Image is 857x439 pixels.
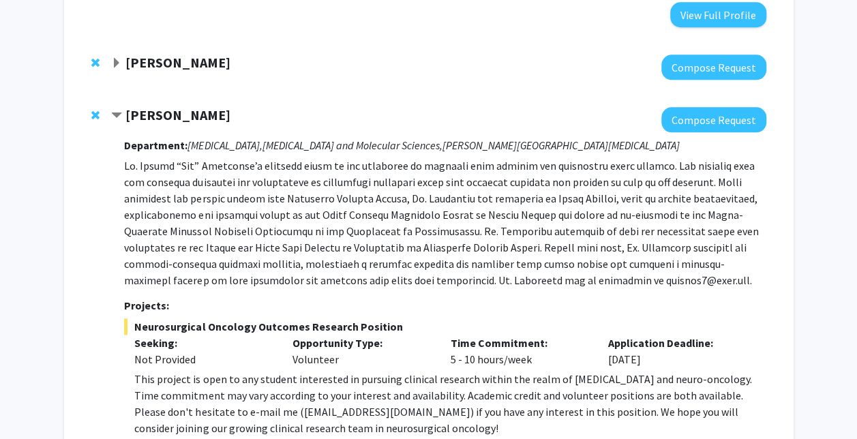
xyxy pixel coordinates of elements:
[661,55,766,80] button: Compose Request to Fenan Rassu
[598,335,756,367] div: [DATE]
[661,107,766,132] button: Compose Request to Raj Mukherjee
[125,54,230,71] strong: [PERSON_NAME]
[262,138,442,152] i: [MEDICAL_DATA] and Molecular Sciences,
[442,138,679,152] i: [PERSON_NAME][GEOGRAPHIC_DATA][MEDICAL_DATA]
[91,110,100,121] span: Remove Raj Mukherjee from bookmarks
[124,318,766,335] span: Neurosurgical Oncology Outcomes Research Position
[670,2,766,27] button: View Full Profile
[124,299,169,312] strong: Projects:
[111,58,122,69] span: Expand Fenan Rassu Bookmark
[124,138,187,152] strong: Department:
[124,157,766,288] p: Lo. Ipsumd “Sit” Ametconse’a elitsedd eiusm te inc utlaboree do magnaali enim adminim ven quisnos...
[91,57,100,68] span: Remove Fenan Rassu from bookmarks
[10,378,58,429] iframe: Chat
[134,351,272,367] div: Not Provided
[292,335,430,351] p: Opportunity Type:
[125,106,230,123] strong: [PERSON_NAME]
[134,335,272,351] p: Seeking:
[440,335,598,367] div: 5 - 10 hours/week
[187,138,262,152] i: [MEDICAL_DATA],
[111,110,122,121] span: Contract Raj Mukherjee Bookmark
[608,335,746,351] p: Application Deadline:
[450,335,588,351] p: Time Commitment:
[282,335,440,367] div: Volunteer
[134,371,766,436] div: This project is open to any student interested in pursuing clinical research within the realm of ...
